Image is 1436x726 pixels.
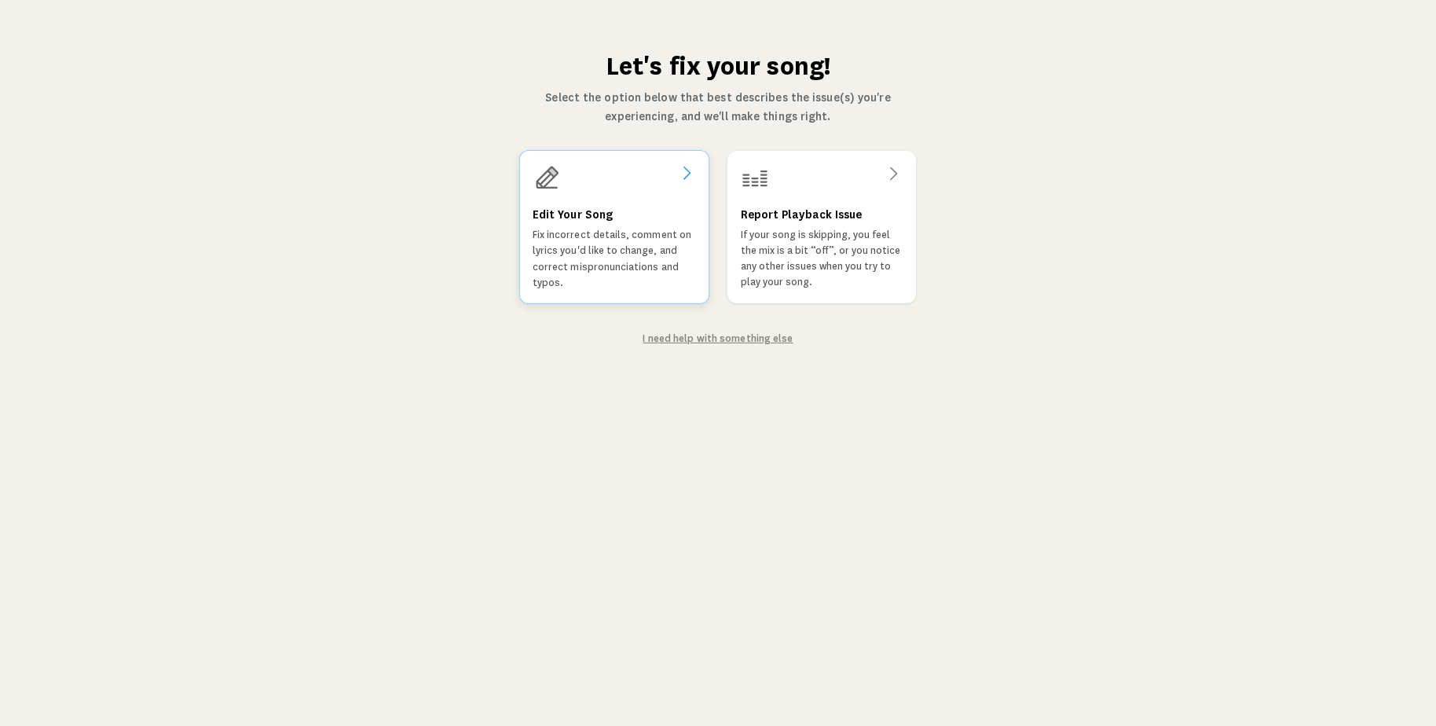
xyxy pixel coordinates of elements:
[518,50,918,82] h1: Let's fix your song!
[520,151,709,303] a: Edit Your SongFix incorrect details, comment on lyrics you'd like to change, and correct mispronu...
[518,88,918,126] p: Select the option below that best describes the issue(s) you're experiencing, and we'll make thin...
[727,151,916,303] a: Report Playback IssueIf your song is skipping, you feel the mix is a bit “off”, or you notice any...
[741,205,862,224] h3: Report Playback Issue
[533,227,696,291] p: Fix incorrect details, comment on lyrics you'd like to change, and correct mispronunciations and ...
[533,205,613,224] h3: Edit Your Song
[643,333,793,344] a: I need help with something else
[741,227,903,290] p: If your song is skipping, you feel the mix is a bit “off”, or you notice any other issues when yo...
